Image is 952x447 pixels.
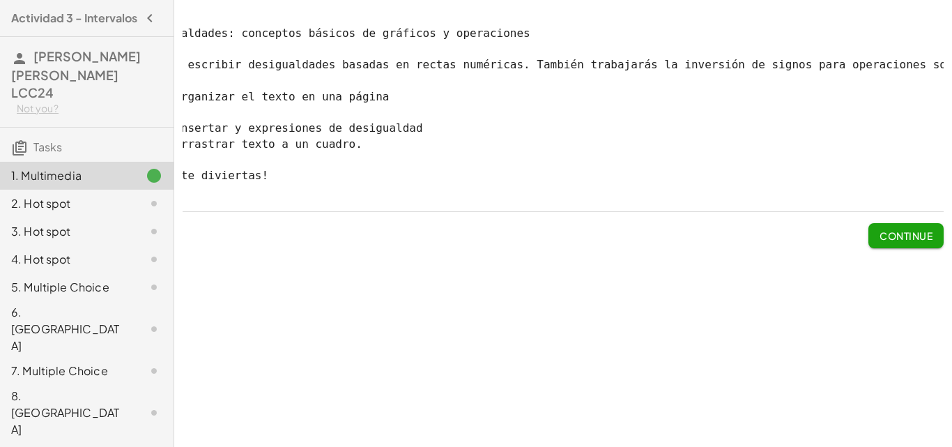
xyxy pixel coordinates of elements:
[33,139,62,154] span: Tasks
[11,304,123,354] div: 6. [GEOGRAPHIC_DATA]
[11,10,137,26] h4: Actividad 3 - Intervalos
[146,363,162,379] i: Task not started.
[146,279,162,296] i: Task not started.
[11,363,123,379] div: 7. Multiple Choice
[868,223,944,248] button: Continue
[17,102,162,116] div: Not you?
[146,404,162,421] i: Task not started.
[11,251,123,268] div: 4. Hot spot
[146,223,162,240] i: Task not started.
[880,229,932,242] span: Continue
[11,48,141,100] span: [PERSON_NAME] [PERSON_NAME] LCC24
[146,167,162,184] i: Task finished.
[11,279,123,296] div: 5. Multiple Choice
[141,26,902,184] pre: Desigualdades: conceptos básicos de gráficos y operaciones Podrás escribir desigualdades basadas ...
[146,321,162,338] i: Task not started.
[11,223,123,240] div: 3. Hot spot
[146,251,162,268] i: Task not started.
[11,167,123,184] div: 1. Multimedia
[11,195,123,212] div: 2. Hot spot
[11,388,123,438] div: 8. [GEOGRAPHIC_DATA]
[146,195,162,212] i: Task not started.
